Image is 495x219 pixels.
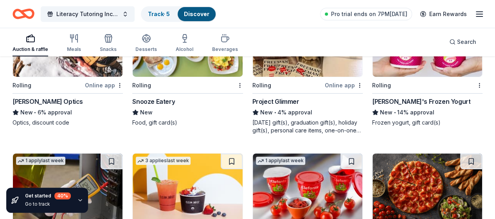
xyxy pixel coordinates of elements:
[380,108,392,117] span: New
[132,81,151,90] div: Rolling
[100,46,117,52] div: Snacks
[85,80,123,90] div: Online app
[372,81,391,90] div: Rolling
[13,81,31,90] div: Rolling
[25,201,71,207] div: Go to track
[135,31,157,56] button: Desserts
[135,46,157,52] div: Desserts
[13,119,123,127] div: Optics, discount code
[56,9,119,19] span: Literacy Tutoring Incentive Program
[252,2,363,134] a: Image for Project GlimmerRollingOnline appProject GlimmerNew•4% approval[DATE] gift(s), graduatio...
[13,46,48,52] div: Auction & raffle
[13,31,48,56] button: Auction & raffle
[212,46,238,52] div: Beverages
[256,157,305,165] div: 1 apply last week
[13,97,83,106] div: [PERSON_NAME] Optics
[415,7,472,21] a: Earn Rewards
[13,5,34,23] a: Home
[252,119,363,134] div: [DATE] gift(s), graduation gift(s), holiday gift(s), personal care items, one-on-one career coach...
[54,192,71,199] div: 40 %
[141,6,216,22] button: Track· 5Discover
[372,119,482,127] div: Frozen yogurt, gift card(s)
[184,11,209,17] a: Discover
[394,109,396,116] span: •
[100,31,117,56] button: Snacks
[176,46,193,52] div: Alcohol
[260,108,273,117] span: New
[325,80,363,90] div: Online app
[176,31,193,56] button: Alcohol
[320,8,412,20] a: Pro trial ends on 7PM[DATE]
[372,108,482,117] div: 14% approval
[16,157,65,165] div: 1 apply last week
[212,31,238,56] button: Beverages
[140,108,153,117] span: New
[13,2,123,127] a: Image for Burris Optics4 applieslast weekRollingOnline app[PERSON_NAME] OpticsNew•6% approvalOpti...
[20,108,33,117] span: New
[34,109,36,116] span: •
[457,37,476,47] span: Search
[132,119,243,127] div: Food, gift card(s)
[252,97,299,106] div: Project Glimmer
[274,109,276,116] span: •
[136,157,191,165] div: 3 applies last week
[132,97,175,106] div: Snooze Eatery
[148,11,170,17] a: Track· 5
[67,46,81,52] div: Meals
[372,2,482,127] a: Image for Menchie's Frozen YogurtRolling[PERSON_NAME]'s Frozen YogurtNew•14% approvalFrozen yogur...
[372,97,470,106] div: [PERSON_NAME]'s Frozen Yogurt
[331,9,407,19] span: Pro trial ends on 7PM[DATE]
[41,6,135,22] button: Literacy Tutoring Incentive Program
[132,2,243,127] a: Image for Snooze EateryRollingSnooze EateryNewFood, gift card(s)
[67,31,81,56] button: Meals
[252,81,271,90] div: Rolling
[443,34,482,50] button: Search
[25,192,71,199] div: Get started
[13,108,123,117] div: 6% approval
[252,108,363,117] div: 4% approval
